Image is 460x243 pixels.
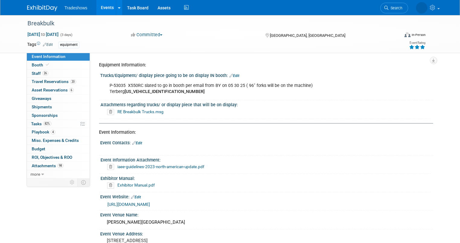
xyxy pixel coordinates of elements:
a: Sponsorships [27,111,90,120]
a: Delete attachment? [107,165,117,169]
span: Staff [32,71,48,76]
div: Event Website: [100,192,433,200]
a: RE Breakbulk Trucks.msg [117,109,164,114]
a: Edit [131,195,141,199]
span: Giveaways [32,96,51,101]
a: Staff26 [27,69,90,78]
span: 98 [57,163,63,168]
b: [US_VEHICLE_IDENTIFICATION_NUMBER] [125,89,205,94]
div: Event Venue Name: [100,210,433,218]
a: Delete attachment? [107,183,117,187]
a: ROI, Objectives & ROO [27,153,90,161]
div: Event Information Attachment: [101,155,430,163]
span: Tasks [31,121,51,126]
span: Attachments [32,163,63,168]
a: Playbook4 [27,128,90,136]
td: Toggle Event Tabs [77,178,90,186]
div: Event Information: [99,129,429,136]
span: Travel Reservations [32,79,76,84]
div: Breakbulk [25,18,392,29]
a: [URL][DOMAIN_NAME] [107,202,150,207]
div: Event Rating [409,41,425,44]
div: Trucks/Equipment/ display piece going to be on display IN booth: [100,71,433,79]
span: Booth [32,62,50,67]
span: Budget [32,146,45,151]
span: 4 [51,130,55,134]
div: In-Person [411,33,426,37]
a: Travel Reservations20 [27,78,90,86]
a: Event Information [27,53,90,61]
span: Sponsorships [32,113,58,118]
div: Equipment Information: [99,62,429,68]
div: P-53035 X550RC slated to go in booth per email from BY on 05 30 25 ( 96" forks will be on the mac... [105,80,369,98]
span: ROI, Objectives & ROO [32,155,72,160]
a: Budget [27,145,90,153]
div: Event Format [367,31,426,40]
span: [DATE] [DATE] [27,32,59,37]
a: Tasks82% [27,120,90,128]
span: Playbook [32,129,55,134]
span: 6 [69,88,74,92]
a: Edit [132,141,142,145]
a: iaee-guidelines-2023-north-american-update.pdf [117,164,204,169]
button: Committed [129,32,165,38]
div: equipment [58,42,79,48]
div: Event Contacts: [100,138,433,146]
a: Delete attachment? [107,110,117,114]
span: to [40,32,46,37]
a: Search [380,3,408,13]
td: Tags [27,41,53,48]
a: Misc. Expenses & Credits [27,136,90,145]
span: Event Information [32,54,65,59]
span: 20 [70,79,76,84]
span: 26 [42,71,48,75]
span: Misc. Expenses & Credits [32,138,79,143]
div: Attachments regarding trucks/ or display piece that will be on display: [101,100,430,108]
a: Exhibitor Manual.pdf [117,183,155,187]
i: Booth reservation complete [46,63,49,66]
img: Format-Inperson.png [404,32,410,37]
img: Kay Reynolds [416,2,427,14]
span: 82% [43,121,51,126]
span: Tradeshows [65,5,88,10]
span: (3 days) [60,33,72,37]
a: Shipments [27,103,90,111]
a: Edit [229,74,239,78]
a: Edit [43,43,53,47]
td: Personalize Event Tab Strip [67,178,78,186]
div: Event Venue Address: [100,229,433,237]
span: Search [388,6,402,10]
img: ExhibitDay [27,5,57,11]
div: Exhibitor Manual: [101,174,430,181]
a: Attachments98 [27,162,90,170]
a: Asset Reservations6 [27,86,90,94]
a: Giveaways [27,94,90,103]
span: Asset Reservations [32,88,74,92]
span: [GEOGRAPHIC_DATA], [GEOGRAPHIC_DATA] [270,33,345,38]
div: [PERSON_NAME][GEOGRAPHIC_DATA] [105,218,429,227]
span: Shipments [32,104,52,109]
span: more [30,172,40,177]
a: more [27,170,90,178]
a: Booth [27,61,90,69]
